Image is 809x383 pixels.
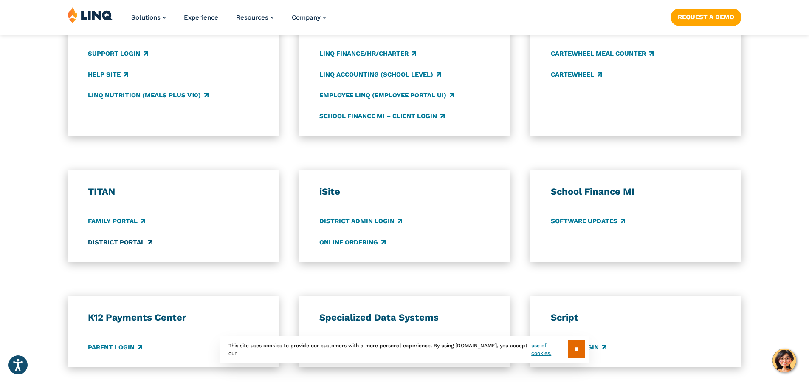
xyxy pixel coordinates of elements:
img: LINQ | K‑12 Software [68,7,113,23]
h3: K12 Payments Center [88,312,259,323]
a: Solutions [131,14,166,21]
a: Online Ordering [319,238,386,247]
a: District Admin Login [319,217,402,226]
a: Resources [236,14,274,21]
a: Company [292,14,326,21]
a: Family Portal [88,217,145,226]
a: CARTEWHEEL [551,70,602,79]
a: Experience [184,14,218,21]
a: Software Updates [551,217,625,226]
button: Hello, have a question? Let’s chat. [772,349,796,372]
a: Request a Demo [671,9,741,26]
h3: School Finance MI [551,186,722,198]
a: use of cookies. [531,342,567,357]
a: CARTEWHEEL Meal Counter [551,49,654,58]
a: LINQ Accounting (school level) [319,70,441,79]
h3: Specialized Data Systems [319,312,490,323]
a: District Portal [88,238,152,247]
nav: Primary Navigation [131,7,326,35]
div: This site uses cookies to provide our customers with a more personal experience. By using [DOMAIN... [220,336,589,363]
span: Company [292,14,321,21]
nav: Button Navigation [671,7,741,26]
h3: iSite [319,186,490,198]
span: Solutions [131,14,161,21]
h3: TITAN [88,186,259,198]
span: Resources [236,14,268,21]
a: LINQ Nutrition (Meals Plus v10) [88,91,209,100]
a: Parent Login [88,343,142,352]
a: Support Login [88,49,148,58]
a: Help Site [88,70,128,79]
a: LINQ Finance/HR/Charter [319,49,416,58]
a: School Finance MI – Client Login [319,111,445,121]
a: Employee LINQ (Employee Portal UI) [319,91,454,100]
h3: Script [551,312,722,323]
